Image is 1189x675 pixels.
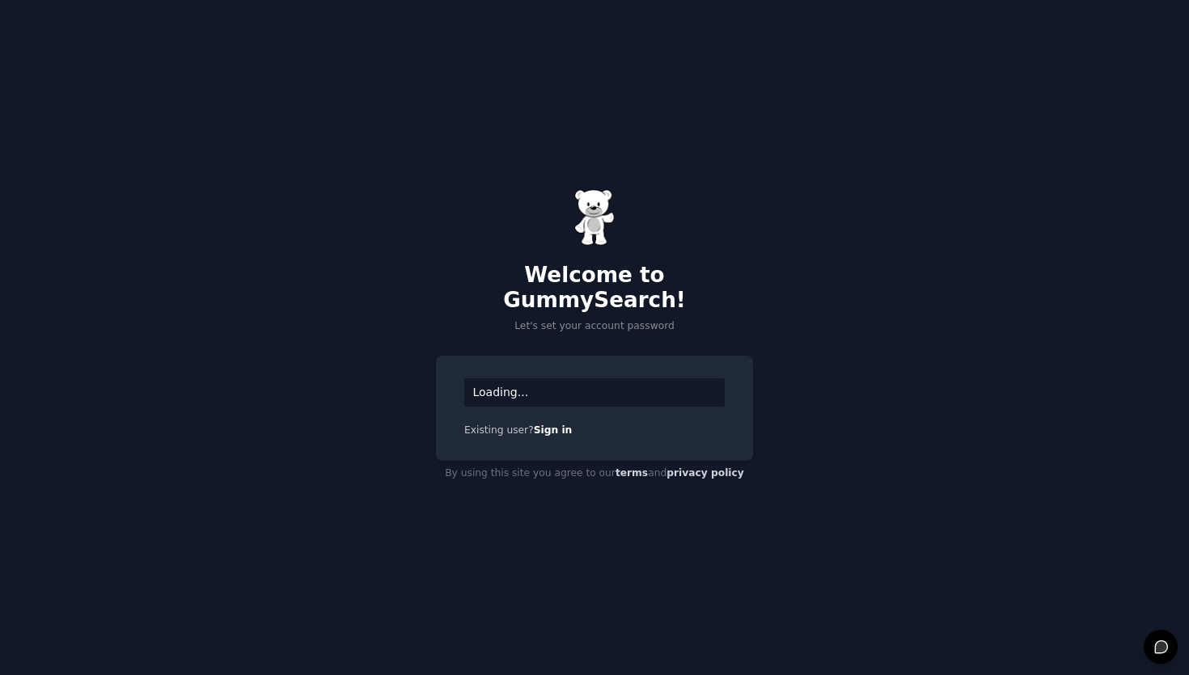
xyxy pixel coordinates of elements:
[616,467,648,479] a: terms
[436,461,753,487] div: By using this site you agree to our and
[574,189,615,246] img: Gummy Bear
[436,263,753,314] h2: Welcome to GummySearch!
[464,424,534,436] span: Existing user?
[534,424,573,436] a: Sign in
[464,378,725,407] div: Loading...
[666,467,744,479] a: privacy policy
[436,319,753,334] p: Let's set your account password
